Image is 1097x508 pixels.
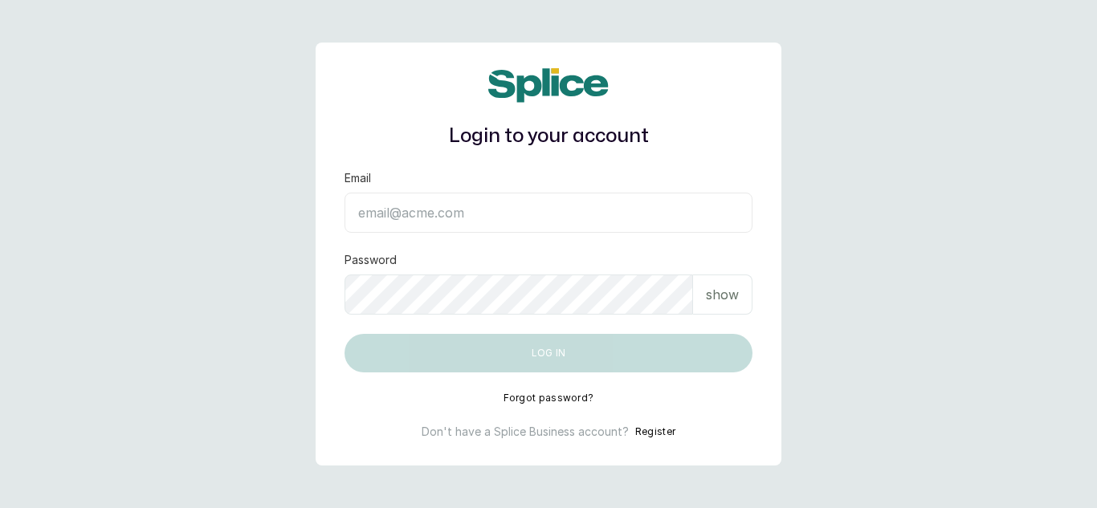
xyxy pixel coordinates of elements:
[422,424,629,440] p: Don't have a Splice Business account?
[345,170,371,186] label: Email
[345,334,752,372] button: Log in
[706,285,739,304] p: show
[345,122,752,151] h1: Login to your account
[504,392,594,404] button: Forgot password?
[345,193,752,233] input: email@acme.com
[635,424,675,440] button: Register
[345,252,397,268] label: Password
